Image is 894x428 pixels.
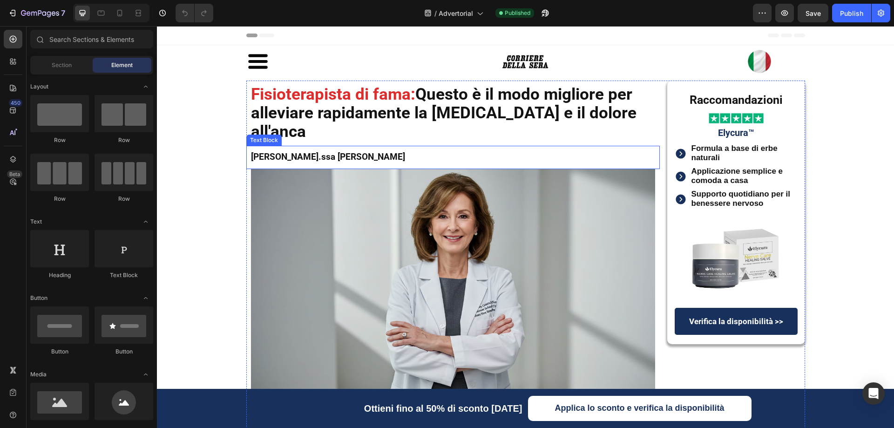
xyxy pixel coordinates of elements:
span: Verifica la disponibilità >> [532,291,626,300]
span: / [434,8,437,18]
span: Text [30,217,42,226]
iframe: Design area [157,26,894,428]
span: Applica lo sconto e verifica la disponibilità [398,377,567,387]
div: Heading [30,271,89,279]
a: Verifica la disponibilità >> [518,282,641,309]
span: Save [806,9,821,17]
div: Publish [840,8,863,18]
img: gempages_578420484106879719-a393eb91-4611-407f-98b6-91913d1f270a.jpg [345,27,392,43]
div: Text Block [95,271,153,279]
img: gempages_578420484106879719-b1bc92ab-25b5-4156-a88d-ae99c95d9663.png [530,183,628,282]
div: Row [30,136,89,144]
div: Beta [7,170,22,178]
div: Open Intercom Messenger [862,382,885,405]
div: Row [95,136,153,144]
span: Toggle open [138,367,153,382]
strong: Applicazione semplice e comoda a casa [535,141,626,159]
span: Ottieni fino al 50% di sconto [DATE] [207,377,366,387]
div: Row [95,195,153,203]
span: Button [30,294,47,302]
span: Media [30,370,47,379]
strong: Formula a base di erbe naturali [535,118,621,136]
span: Section [52,61,72,69]
img: gempages_578420484106879719-d6fd17a9-b304-4e11-88f2-97ecd1bfcbea.png [591,24,614,47]
span: Toggle open [138,214,153,229]
span: Element [111,61,133,69]
div: 450 [9,99,22,107]
p: 7 [61,7,65,19]
div: Button [30,347,89,356]
span: [PERSON_NAME].ssa [PERSON_NAME] [94,125,248,136]
span: Toggle open [138,291,153,306]
img: 13.avif [94,143,498,363]
span: Elycura™ [561,101,597,112]
div: Button [95,347,153,356]
a: Applica lo sconto e verifica la disponibilità [371,370,595,395]
span: Published [505,9,530,17]
span: Raccomandazioni [533,67,626,81]
button: Save [798,4,828,22]
span: Layout [30,82,48,91]
div: Undo/Redo [176,4,213,22]
strong: Supporto quotidiano per il benessere nervoso [535,163,633,182]
span: Toggle open [138,79,153,94]
button: Publish [832,4,871,22]
img: gempages_578420484106879719-0080c367-baf2-4f49-9b98-c35d56c0f1e9.webp [551,87,607,98]
span: Fisioterapista di fama: [94,59,258,78]
div: Text Block [91,110,123,118]
input: Search Sections & Elements [30,30,153,48]
button: 7 [4,4,69,22]
span: Questo è il modo migliore per alleviare rapidamente la [MEDICAL_DATA] e il dolore all'anca [94,59,480,115]
span: Advertorial [439,8,473,18]
div: Row [30,195,89,203]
